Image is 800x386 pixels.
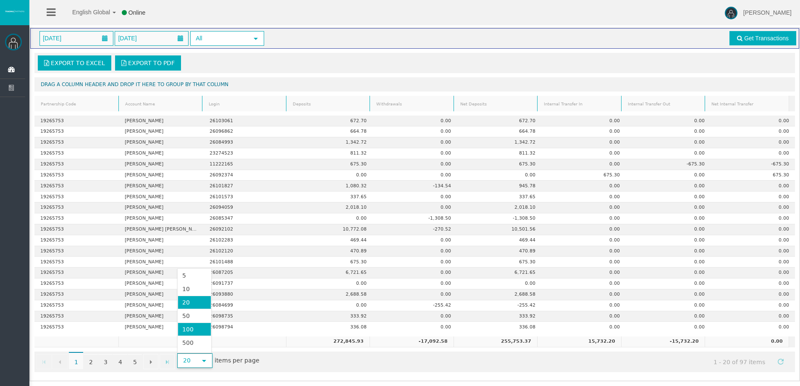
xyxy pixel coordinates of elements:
[203,213,288,224] td: 26085347
[457,181,541,192] td: 945.78
[621,336,705,347] td: -15,732.20
[128,60,175,66] span: Export to PDF
[706,354,773,370] span: 1 - 20 of 97 items
[711,235,795,246] td: 0.00
[541,268,626,278] td: 0.00
[541,224,626,235] td: 0.00
[203,311,288,322] td: 26098735
[711,148,795,159] td: 0.00
[288,159,372,170] td: 675.30
[626,300,711,311] td: 0.00
[36,98,118,110] a: Partnership Code
[113,354,127,369] a: 4
[164,359,170,365] span: Go to the last page
[69,352,83,370] span: 1
[372,148,457,159] td: 0.00
[203,116,288,126] td: 26103061
[457,246,541,257] td: 470.89
[626,202,711,213] td: 0.00
[711,311,795,322] td: 0.00
[457,148,541,159] td: 811.32
[34,235,119,246] td: 19265753
[288,257,372,268] td: 675.30
[711,159,795,170] td: -675.30
[372,300,457,311] td: -255.42
[119,257,203,268] td: [PERSON_NAME]
[711,116,795,126] td: 0.00
[203,268,288,278] td: 26087205
[372,246,457,257] td: 0.00
[119,181,203,192] td: [PERSON_NAME]
[34,77,795,92] div: Drag a column header and drop it here to group by that column
[711,126,795,137] td: 0.00
[178,309,211,323] li: 50
[372,213,457,224] td: -1,308.50
[203,300,288,311] td: 26084699
[372,126,457,137] td: 0.00
[711,224,795,235] td: 0.00
[119,311,203,322] td: [PERSON_NAME]
[203,137,288,148] td: 26084993
[203,181,288,192] td: 26101827
[288,137,372,148] td: 1,342.72
[34,137,119,148] td: 19265753
[626,311,711,322] td: 0.00
[711,300,795,311] td: 0.00
[626,170,711,181] td: 0.00
[457,235,541,246] td: 469.44
[457,126,541,137] td: 664.78
[40,32,64,44] span: [DATE]
[711,181,795,192] td: 0.00
[711,278,795,289] td: 0.00
[51,60,105,66] span: Export to Excel
[115,55,181,71] a: Export to PDF
[457,137,541,148] td: 1,342.72
[52,354,68,369] a: Go to the previous page
[372,311,457,322] td: 0.00
[287,98,369,110] a: Deposits
[119,268,203,278] td: [PERSON_NAME]
[201,357,207,364] span: select
[288,289,372,300] td: 2,688.58
[711,202,795,213] td: 0.00
[119,170,203,181] td: [PERSON_NAME]
[288,235,372,246] td: 469.44
[178,269,211,282] li: 5
[457,170,541,181] td: 0.00
[372,159,457,170] td: 0.00
[119,278,203,289] td: [PERSON_NAME]
[288,148,372,159] td: 811.32
[711,268,795,278] td: 0.00
[120,98,201,110] a: Account Name
[288,322,372,332] td: 336.08
[774,354,788,368] a: Refresh
[541,246,626,257] td: 0.00
[34,289,119,300] td: 19265753
[777,358,784,365] span: Refresh
[203,235,288,246] td: 26102283
[203,148,288,159] td: 23274523
[4,10,25,13] img: logo.svg
[288,246,372,257] td: 470.89
[372,202,457,213] td: 0.00
[34,181,119,192] td: 19265753
[711,170,795,181] td: 675.30
[711,289,795,300] td: 0.00
[711,257,795,268] td: 0.00
[178,323,211,336] li: 100
[203,246,288,257] td: 26102120
[119,159,203,170] td: [PERSON_NAME]
[175,354,260,368] span: items per page
[372,192,457,202] td: 0.00
[160,354,175,369] a: Go to the last page
[288,311,372,322] td: 333.92
[626,192,711,202] td: 0.00
[143,354,158,369] a: Go to the next page
[119,322,203,332] td: [PERSON_NAME]
[288,224,372,235] td: 10,772.08
[119,192,203,202] td: [PERSON_NAME]
[34,159,119,170] td: 19265753
[288,278,372,289] td: 0.00
[119,246,203,257] td: [PERSON_NAME]
[372,322,457,332] td: 0.00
